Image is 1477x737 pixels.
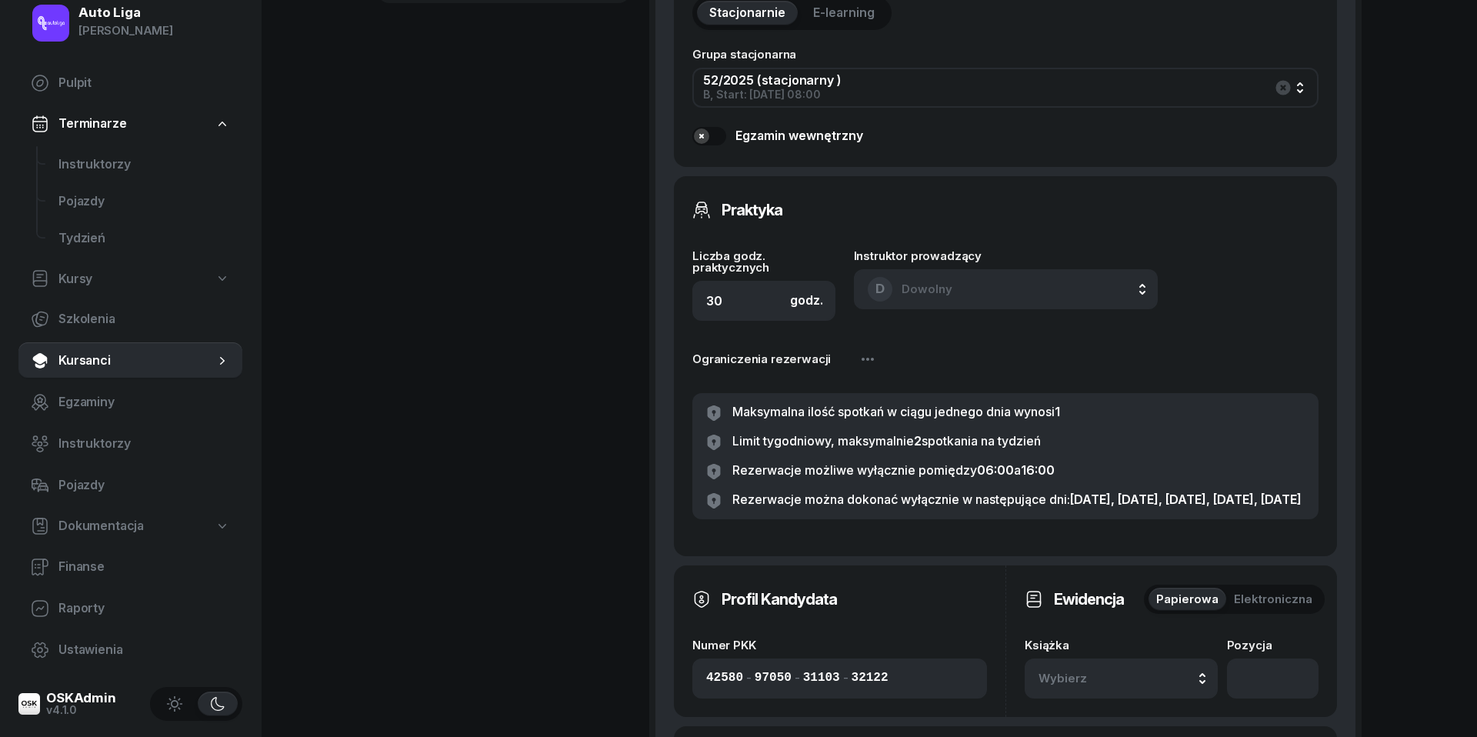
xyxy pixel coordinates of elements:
[58,269,92,289] span: Kursy
[58,192,230,212] span: Pojazdy
[46,692,116,705] div: OSKAdmin
[914,433,922,449] span: 2
[58,351,215,371] span: Kursanci
[46,183,242,220] a: Pojazdy
[1234,589,1312,609] span: Elektroniczna
[58,557,230,577] span: Finanse
[78,6,173,19] div: Auto Liga
[1156,589,1219,609] span: Papierowa
[1149,588,1226,611] button: Papierowa
[58,434,230,454] span: Instruktorzy
[46,146,242,183] a: Instruktorzy
[58,599,230,619] span: Raporty
[843,669,849,689] span: -
[18,262,242,297] a: Kursy
[755,669,792,689] input: 00000
[795,669,800,689] span: -
[78,21,173,41] div: [PERSON_NAME]
[703,88,841,101] div: B, Start: [DATE] 08:00
[58,475,230,495] span: Pojazdy
[854,269,1158,309] button: DDowolny
[18,342,242,379] a: Kursanci
[803,669,840,689] input: 00000
[722,198,782,222] h3: Praktyka
[813,3,875,23] span: E-learning
[692,281,835,321] input: 0
[18,509,242,544] a: Dokumentacja
[1054,587,1124,612] h3: Ewidencja
[46,705,116,715] div: v4.1.0
[18,65,242,102] a: Pulpit
[801,1,887,25] button: E-learning
[58,228,230,248] span: Tydzień
[18,467,242,504] a: Pojazdy
[18,425,242,462] a: Instruktorzy
[58,392,230,412] span: Egzaminy
[58,640,230,660] span: Ustawienia
[18,590,242,627] a: Raporty
[18,549,242,585] a: Finanse
[18,301,242,338] a: Szkolenia
[732,461,1055,481] div: Rezerwacje możliwe wyłącznie pomiędzy a
[58,309,230,329] span: Szkolenia
[732,402,1060,422] div: Maksymalna ilość spotkań w ciągu jednego dnia wynosi
[732,432,1041,452] div: Limit tygodniowy, maksymalnie spotkania na tydzień
[692,393,1319,519] button: Maksymalna ilość spotkań w ciągu jednego dnia wynosi1Limit tygodniowy, maksymalnie2spotkania na t...
[18,384,242,421] a: Egzaminy
[706,669,743,689] input: 00000
[1025,659,1218,699] button: Wybierz
[18,632,242,669] a: Ustawienia
[1226,588,1320,611] button: Elektroniczna
[1021,462,1055,478] span: 16:00
[58,114,126,134] span: Terminarze
[746,669,752,689] span: -
[18,693,40,715] img: logo-xs@2x.png
[709,3,785,23] span: Stacjonarnie
[732,490,1302,510] div: Rezerwacje można dokonać wyłącznie w następujące dni:
[852,669,889,689] input: 00000
[58,73,230,93] span: Pulpit
[875,282,885,295] span: D
[977,462,1014,478] span: 06:00
[902,282,952,296] span: Dowolny
[735,126,863,146] div: Egzamin wewnętrzny
[18,106,242,142] a: Terminarze
[697,1,798,25] button: Stacjonarnie
[1055,404,1060,419] span: 1
[58,516,144,536] span: Dokumentacja
[703,72,841,88] span: 52/2025 (stacjonarny )
[1070,492,1302,507] span: [DATE], [DATE], [DATE], [DATE], [DATE]
[692,126,863,146] button: Egzamin wewnętrzny
[722,587,837,612] h3: Profil Kandydata
[46,220,242,257] a: Tydzień
[58,155,230,175] span: Instruktorzy
[1039,669,1129,689] span: Wybierz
